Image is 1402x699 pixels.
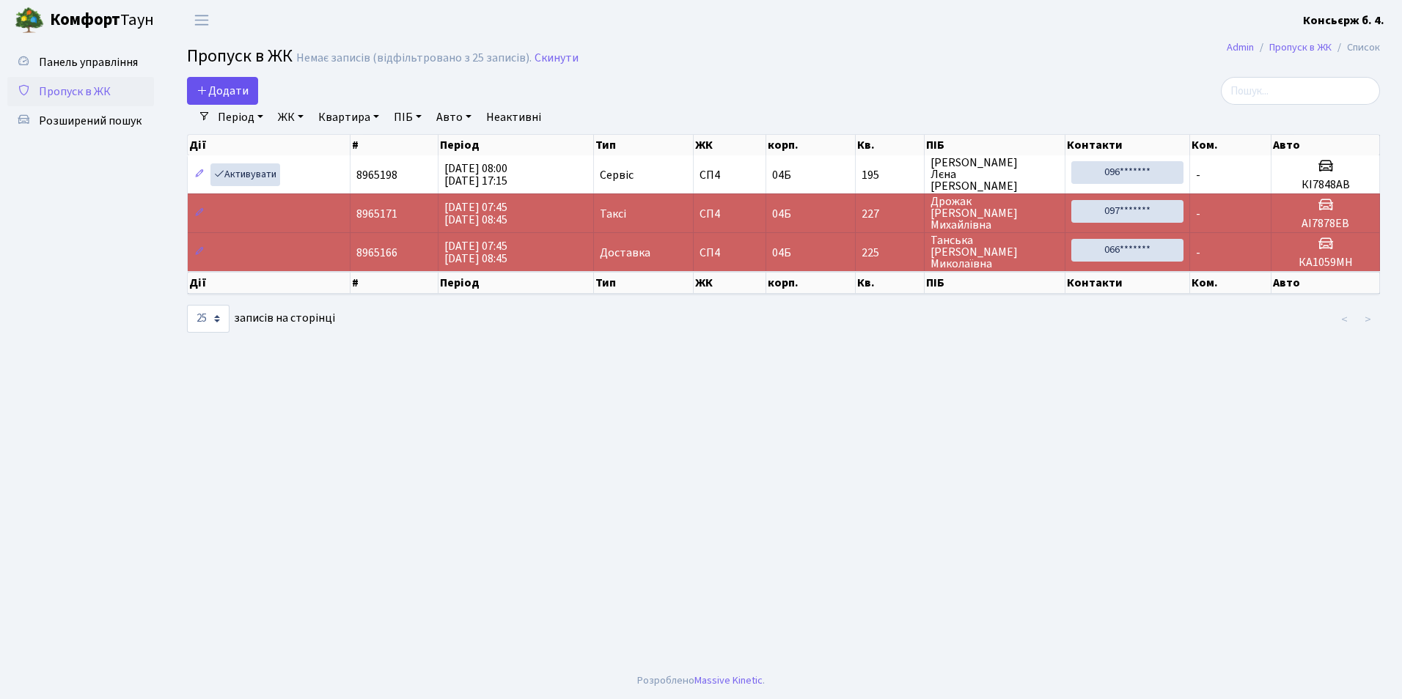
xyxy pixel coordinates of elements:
a: Авто [430,105,477,130]
th: Контакти [1065,272,1190,294]
span: Додати [197,83,249,99]
button: Переключити навігацію [183,8,220,32]
span: 04Б [772,245,791,261]
th: Тип [594,272,694,294]
a: Неактивні [480,105,547,130]
span: 227 [862,208,917,220]
span: Таун [50,8,154,33]
span: Доставка [600,247,650,259]
div: Немає записів (відфільтровано з 25 записів). [296,51,532,65]
th: Авто [1271,272,1380,294]
th: Кв. [856,135,924,155]
th: Період [438,272,594,294]
a: Консьєрж б. 4. [1303,12,1384,29]
span: Пропуск в ЖК [187,43,293,69]
span: - [1196,245,1200,261]
span: Дрожак [PERSON_NAME] Михайлівна [931,196,1059,231]
a: Панель управління [7,48,154,77]
th: Дії [188,135,350,155]
span: Танська [PERSON_NAME] Миколаївна [931,234,1059,270]
a: Розширений пошук [7,106,154,136]
span: 225 [862,247,917,259]
span: 04Б [772,206,791,222]
a: Квартира [312,105,385,130]
a: Додати [187,77,258,105]
li: Список [1332,40,1380,56]
b: Комфорт [50,8,120,32]
a: Massive Kinetic [694,673,763,688]
th: корп. [766,272,856,294]
h5: АІ7878ЕВ [1277,217,1373,231]
span: 04Б [772,167,791,183]
span: СП4 [700,169,760,181]
span: [DATE] 07:45 [DATE] 08:45 [444,199,507,228]
span: 8965198 [356,167,397,183]
span: [DATE] 07:45 [DATE] 08:45 [444,238,507,267]
nav: breadcrumb [1205,32,1402,63]
th: Тип [594,135,694,155]
span: Пропуск в ЖК [39,84,111,100]
th: Контакти [1065,135,1190,155]
th: корп. [766,135,856,155]
a: Admin [1227,40,1254,55]
a: Пропуск в ЖК [1269,40,1332,55]
th: # [350,135,439,155]
h5: КА1059МН [1277,256,1373,270]
a: ЖК [272,105,309,130]
a: Активувати [210,163,280,186]
span: СП4 [700,247,760,259]
th: # [350,272,439,294]
th: ЖК [694,272,766,294]
th: ПІБ [925,272,1065,294]
label: записів на сторінці [187,305,335,333]
span: 8965166 [356,245,397,261]
span: 195 [862,169,917,181]
span: Сервіс [600,169,634,181]
span: [PERSON_NAME] Лєна [PERSON_NAME] [931,157,1059,192]
th: Ком. [1190,135,1271,155]
th: ЖК [694,135,766,155]
img: logo.png [15,6,44,35]
th: Кв. [856,272,924,294]
a: Пропуск в ЖК [7,77,154,106]
a: Період [212,105,269,130]
h5: КІ7848АВ [1277,178,1373,192]
span: [DATE] 08:00 [DATE] 17:15 [444,160,507,189]
th: Період [438,135,594,155]
th: Ком. [1190,272,1271,294]
span: Таксі [600,208,626,220]
th: Дії [188,272,350,294]
span: 8965171 [356,206,397,222]
span: Панель управління [39,54,138,70]
a: ПІБ [388,105,427,130]
div: Розроблено . [637,673,765,689]
th: Авто [1271,135,1380,155]
span: Розширений пошук [39,113,142,129]
span: - [1196,206,1200,222]
a: Скинути [535,51,579,65]
span: СП4 [700,208,760,220]
th: ПІБ [925,135,1065,155]
select: записів на сторінці [187,305,230,333]
input: Пошук... [1221,77,1380,105]
span: - [1196,167,1200,183]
